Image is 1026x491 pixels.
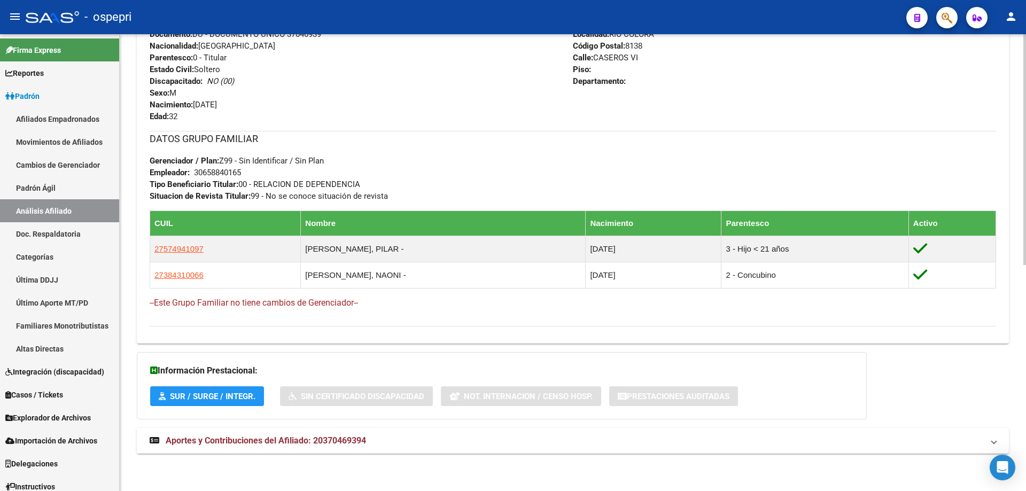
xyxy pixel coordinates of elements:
strong: Discapacitado: [150,76,203,86]
span: 27574941097 [154,244,204,253]
button: Sin Certificado Discapacidad [280,386,433,406]
strong: Edad: [150,112,169,121]
span: Soltero [150,65,220,74]
strong: Nacimiento: [150,100,193,110]
div: Open Intercom Messenger [990,455,1015,480]
h3: Información Prestacional: [150,363,853,378]
span: Delegaciones [5,458,58,470]
span: [DATE] [150,100,217,110]
strong: Calle: [573,53,593,63]
span: 99 - No se conoce situación de revista [150,191,388,201]
strong: Estado Civil: [150,65,194,74]
span: Aportes y Contribuciones del Afiliado: 20370469394 [166,435,366,446]
span: Reportes [5,67,44,79]
th: Nacimiento [586,211,721,236]
span: 27384310066 [154,270,204,279]
span: Importación de Archivos [5,435,97,447]
span: [GEOGRAPHIC_DATA] [150,41,275,51]
span: 00 - RELACION DE DEPENDENCIA [150,180,360,189]
span: Not. Internacion / Censo Hosp. [464,392,593,401]
i: NO (00) [207,76,234,86]
td: 3 - Hijo < 21 años [721,236,908,262]
span: 32 [150,112,177,121]
strong: Nacionalidad: [150,41,198,51]
td: [PERSON_NAME], PILAR - [301,236,586,262]
span: Z99 - Sin Identificar / Sin Plan [150,156,324,166]
strong: Código Postal: [573,41,625,51]
strong: Empleador: [150,168,190,177]
span: M [150,88,176,98]
span: Explorador de Archivos [5,412,91,424]
strong: Piso: [573,65,591,74]
span: DU - DOCUMENTO UNICO 37046939 [150,29,321,39]
strong: Sexo: [150,88,169,98]
mat-expansion-panel-header: Aportes y Contribuciones del Afiliado: 20370469394 [137,428,1009,454]
mat-icon: menu [9,10,21,23]
strong: Departamento: [573,76,626,86]
td: [DATE] [586,236,721,262]
span: Padrón [5,90,40,102]
span: SUR / SURGE / INTEGR. [170,392,255,401]
span: 8138 [573,41,642,51]
span: CASEROS VI [573,53,638,63]
strong: Parentesco: [150,53,193,63]
strong: Gerenciador / Plan: [150,156,219,166]
span: - ospepri [84,5,131,29]
th: Nombre [301,211,586,236]
h4: --Este Grupo Familiar no tiene cambios de Gerenciador-- [150,297,996,309]
h3: DATOS GRUPO FAMILIAR [150,131,996,146]
button: SUR / SURGE / INTEGR. [150,386,264,406]
td: [PERSON_NAME], NAONI - [301,262,586,288]
span: RIO COLORA [573,29,654,39]
th: Parentesco [721,211,908,236]
span: Prestaciones Auditadas [627,392,729,401]
span: Sin Certificado Discapacidad [301,392,424,401]
th: CUIL [150,211,301,236]
button: Not. Internacion / Censo Hosp. [441,386,601,406]
span: Firma Express [5,44,61,56]
button: Prestaciones Auditadas [609,386,738,406]
strong: Localidad: [573,29,609,39]
mat-icon: person [1005,10,1017,23]
strong: Situacion de Revista Titular: [150,191,251,201]
strong: Tipo Beneficiario Titular: [150,180,238,189]
td: [DATE] [586,262,721,288]
span: 0 - Titular [150,53,227,63]
div: 30658840165 [194,167,241,178]
span: Casos / Tickets [5,389,63,401]
strong: Documento: [150,29,192,39]
td: 2 - Concubino [721,262,908,288]
th: Activo [908,211,996,236]
span: Integración (discapacidad) [5,366,104,378]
